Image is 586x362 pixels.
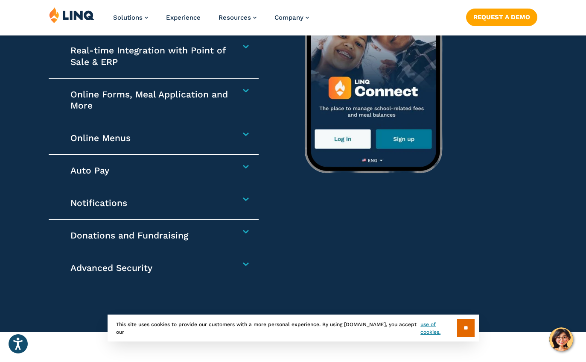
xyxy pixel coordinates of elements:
[70,262,230,274] h4: Advanced Security
[70,165,230,177] h4: Auto Pay
[219,14,257,21] a: Resources
[549,327,573,351] button: Hello, have a question? Let’s chat.
[113,14,143,21] span: Solutions
[70,230,230,241] h4: Donations and Fundraising
[420,321,457,336] a: use of cookies.
[70,132,230,144] h4: Online Menus
[70,197,230,209] h4: Notifications
[70,89,230,112] h4: Online Forms, Meal Application and More
[113,14,148,21] a: Solutions
[466,9,537,26] a: Request a Demo
[108,315,479,341] div: This site uses cookies to provide our customers with a more personal experience. By using [DOMAIN...
[166,14,201,21] a: Experience
[113,7,309,35] nav: Primary Navigation
[274,14,309,21] a: Company
[466,7,537,26] nav: Button Navigation
[49,7,94,23] img: LINQ | K‑12 Software
[219,14,251,21] span: Resources
[70,45,230,68] h4: Real-time Integration with Point of Sale & ERP
[274,14,303,21] span: Company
